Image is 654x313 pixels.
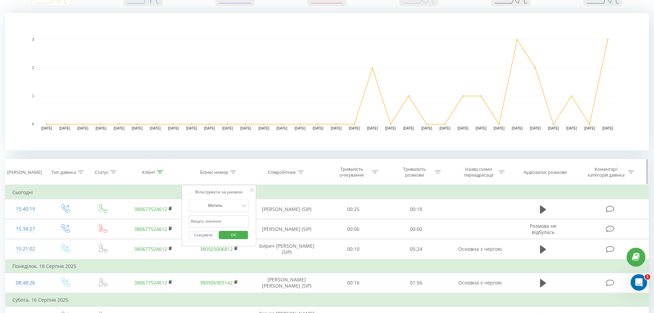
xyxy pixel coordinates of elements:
text: [DATE] [295,126,306,130]
button: OK [219,231,248,239]
text: [DATE] [204,126,215,130]
div: Коментар/категорія дзвінка [586,166,626,178]
a: 380503006812 [200,246,233,252]
text: [DATE] [95,126,106,130]
div: Клієнт [142,169,155,175]
text: [DATE] [494,126,505,130]
td: Сьогодні [5,186,649,199]
div: Фільтрувати за умовою [189,189,249,195]
text: [DATE] [530,126,541,130]
td: 00:25 [322,199,385,219]
td: [PERSON_NAME] (SIP) [252,199,322,219]
text: [DATE] [548,126,559,130]
text: [DATE] [367,126,378,130]
td: 00:00 [385,219,448,239]
iframe: Intercom live chat [631,274,647,291]
text: [DATE] [313,126,324,130]
div: Тривалість очікування [333,166,370,178]
td: Понеділок, 18 Серпня 2025 [5,259,649,273]
td: 01:56 [385,273,448,293]
td: Бирич [PERSON_NAME] (SIP) [252,239,322,259]
text: [DATE] [259,126,269,130]
text: [DATE] [512,126,523,130]
div: [PERSON_NAME] [7,169,42,175]
text: [DATE] [78,126,89,130]
text: [DATE] [222,126,233,130]
div: Назва схеми переадресації [460,166,497,178]
text: [DATE] [403,126,414,130]
input: Введіть значення [189,215,249,227]
svg: A chart. [5,13,649,150]
a: 380506903142 [200,279,233,286]
text: [DATE] [132,126,143,130]
button: Скасувати [189,231,218,239]
text: 2 [32,66,34,70]
td: 00:18 [385,199,448,219]
text: 0 [32,122,34,126]
text: [DATE] [150,126,161,130]
span: Розмова не відбулась [530,223,557,235]
div: 08:48:26 [12,276,39,290]
div: Аудіозапис розмови [524,169,567,175]
td: 05:24 [385,239,448,259]
text: [DATE] [475,126,486,130]
a: 380677524612 [134,206,167,212]
text: [DATE] [276,126,287,130]
text: [DATE] [385,126,396,130]
a: 380677524612 [134,226,167,232]
td: [PERSON_NAME] [PERSON_NAME] (SIP) [252,273,322,293]
div: Бізнес номер [200,169,228,175]
span: 1 [645,274,650,280]
div: Статус [95,169,108,175]
text: [DATE] [240,126,251,130]
td: 00:06 [322,219,385,239]
div: Тривалість розмови [396,166,433,178]
text: [DATE] [41,126,52,130]
div: 15:34:27 [12,222,39,236]
text: [DATE] [566,126,577,130]
text: [DATE] [331,126,342,130]
td: [PERSON_NAME] (SIP) [252,219,322,239]
td: Основна з чергою [447,239,513,259]
text: 1 [32,94,34,98]
a: 380677524612 [134,246,167,252]
td: Основна з чергою [447,273,513,293]
text: [DATE] [439,126,450,130]
text: 3 [32,38,34,42]
td: 00:16 [322,273,385,293]
text: [DATE] [168,126,179,130]
text: [DATE] [602,126,613,130]
div: 15:40:19 [12,202,39,216]
div: 15:21:02 [12,242,39,256]
text: [DATE] [186,126,197,130]
text: [DATE] [584,126,595,130]
td: 00:10 [322,239,385,259]
div: Співробітник [268,169,296,175]
div: Тип дзвінка [51,169,76,175]
span: OK [224,230,243,240]
text: [DATE] [59,126,70,130]
a: 380677524612 [134,279,167,286]
text: [DATE] [114,126,125,130]
text: [DATE] [421,126,432,130]
text: [DATE] [349,126,360,130]
text: [DATE] [458,126,469,130]
td: Субота, 16 Серпня 2025 [5,293,649,307]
